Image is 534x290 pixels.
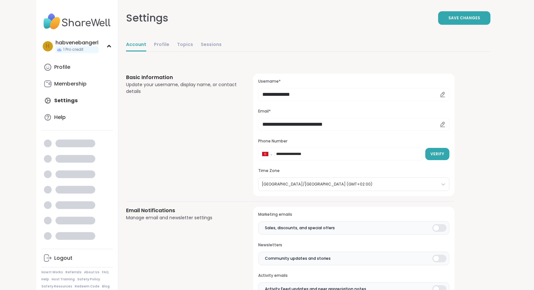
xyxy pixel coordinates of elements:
[258,168,449,174] h3: Time Zone
[75,284,99,289] a: Redeem Code
[126,10,168,26] div: Settings
[46,42,49,50] span: h
[41,270,63,275] a: How It Works
[438,11,490,25] button: Save Changes
[65,270,81,275] a: Referrals
[41,59,113,75] a: Profile
[52,277,75,282] a: Host Training
[41,10,113,33] img: ShareWell Nav Logo
[258,109,449,114] h3: Email*
[258,242,449,248] h3: Newsletters
[126,207,238,214] h3: Email Notifications
[41,277,49,282] a: Help
[448,15,480,21] span: Save Changes
[77,277,100,282] a: Safety Policy
[265,225,335,231] span: Sales, discounts, and special offers
[258,79,449,84] h3: Username*
[126,81,238,95] div: Update your username, display name, or contact details
[54,80,87,87] div: Membership
[154,39,169,51] a: Profile
[102,284,110,289] a: Blog
[54,255,72,262] div: Logout
[54,64,70,71] div: Profile
[258,273,449,278] h3: Activity emails
[102,270,109,275] a: FAQ
[41,110,113,125] a: Help
[63,47,83,52] span: 1 Pro credit
[258,139,449,144] h3: Phone Number
[265,256,331,261] span: Community updates and stories
[201,39,222,51] a: Sessions
[41,250,113,266] a: Logout
[126,39,146,51] a: Account
[425,148,449,160] button: Verify
[41,76,113,92] a: Membership
[55,39,98,46] div: habvenebangerl
[177,39,193,51] a: Topics
[126,74,238,81] h3: Basic Information
[258,212,449,217] h3: Marketing emails
[41,284,72,289] a: Safety Resources
[54,114,66,121] div: Help
[126,214,238,221] div: Manage email and newsletter settings
[430,151,444,157] span: Verify
[84,270,99,275] a: About Us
